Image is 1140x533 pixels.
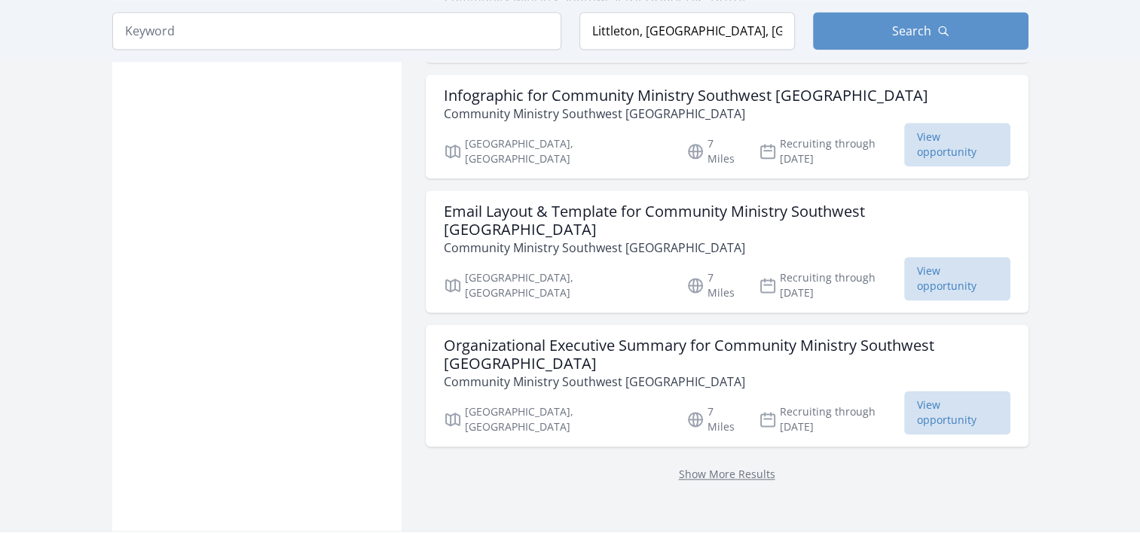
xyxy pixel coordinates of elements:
p: Recruiting through [DATE] [759,270,904,300]
span: Search [892,22,931,40]
p: 7 Miles [686,270,741,300]
a: Infographic for Community Ministry Southwest [GEOGRAPHIC_DATA] Community Ministry Southwest [GEOG... [426,75,1028,178]
span: View opportunity [904,257,1010,300]
p: 7 Miles [686,404,741,434]
p: 7 Miles [686,136,741,166]
p: [GEOGRAPHIC_DATA], [GEOGRAPHIC_DATA] [444,404,669,434]
p: [GEOGRAPHIC_DATA], [GEOGRAPHIC_DATA] [444,136,669,166]
p: Recruiting through [DATE] [759,404,904,434]
p: [GEOGRAPHIC_DATA], [GEOGRAPHIC_DATA] [444,270,669,300]
input: Location [579,12,795,50]
span: View opportunity [904,123,1010,166]
input: Keyword [112,12,561,50]
a: Show More Results [679,467,775,481]
p: Community Ministry Southwest [GEOGRAPHIC_DATA] [444,105,928,123]
p: Recruiting through [DATE] [759,136,904,166]
h3: Email Layout & Template for Community Ministry Southwest [GEOGRAPHIC_DATA] [444,203,1010,239]
p: Community Ministry Southwest [GEOGRAPHIC_DATA] [444,373,1010,391]
button: Search [813,12,1028,50]
span: View opportunity [904,391,1010,434]
a: Organizational Executive Summary for Community Ministry Southwest [GEOGRAPHIC_DATA] Community Min... [426,324,1028,446]
p: Community Ministry Southwest [GEOGRAPHIC_DATA] [444,239,1010,257]
a: Email Layout & Template for Community Ministry Southwest [GEOGRAPHIC_DATA] Community Ministry Sou... [426,190,1028,312]
h3: Infographic for Community Ministry Southwest [GEOGRAPHIC_DATA] [444,87,928,105]
h3: Organizational Executive Summary for Community Ministry Southwest [GEOGRAPHIC_DATA] [444,337,1010,373]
